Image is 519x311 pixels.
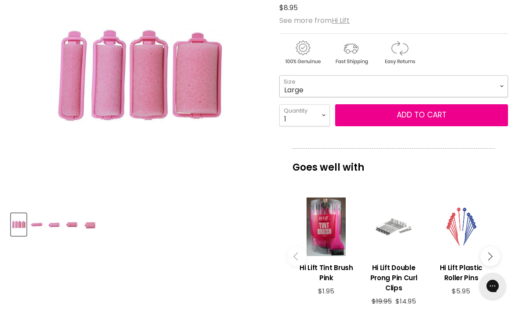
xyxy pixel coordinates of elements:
[279,15,350,26] span: See more from
[297,263,355,283] h3: Hi Lift Tint Brush Pink
[84,214,98,235] img: Hi Lift Pink Foam Rollers
[318,286,334,296] span: $1.95
[332,15,350,26] a: Hi Lift
[364,263,423,293] h3: Hi Lift Double Prong Pin Curl Clips
[47,213,62,236] button: Hi Lift Pink Foam Rollers
[364,256,423,297] a: View product:Hi Lift Double Prong Pin Curl Clips
[395,296,416,306] span: $14.95
[297,256,355,287] a: View product:Hi Lift Tint Brush Pink
[376,39,423,66] img: returns.gif
[29,213,44,236] button: Hi Lift Pink Foam Rollers
[10,211,268,236] div: Product thumbnails
[66,214,80,235] img: Hi Lift Pink Foam Rollers
[279,39,326,66] img: genuine.gif
[397,110,446,120] span: Add to cart
[432,256,490,287] a: View product:Hi Lift Plastic Roller Pins
[65,213,80,236] button: Hi Lift Pink Foam Rollers
[279,104,330,126] select: Quantity
[372,296,392,306] span: $19.95
[48,214,62,235] img: Hi Lift Pink Foam Rollers
[11,213,26,236] button: Hi Lift Pink Foam Rollers
[432,263,490,283] h3: Hi Lift Plastic Roller Pins
[12,214,26,235] img: Hi Lift Pink Foam Rollers
[328,39,374,66] img: shipping.gif
[83,213,99,236] button: Hi Lift Pink Foam Rollers
[452,286,470,296] span: $5.95
[292,148,495,177] p: Goes well with
[475,270,510,302] iframe: Gorgias live chat messenger
[279,3,298,13] span: $8.95
[335,104,508,126] button: Add to cart
[30,214,44,235] img: Hi Lift Pink Foam Rollers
